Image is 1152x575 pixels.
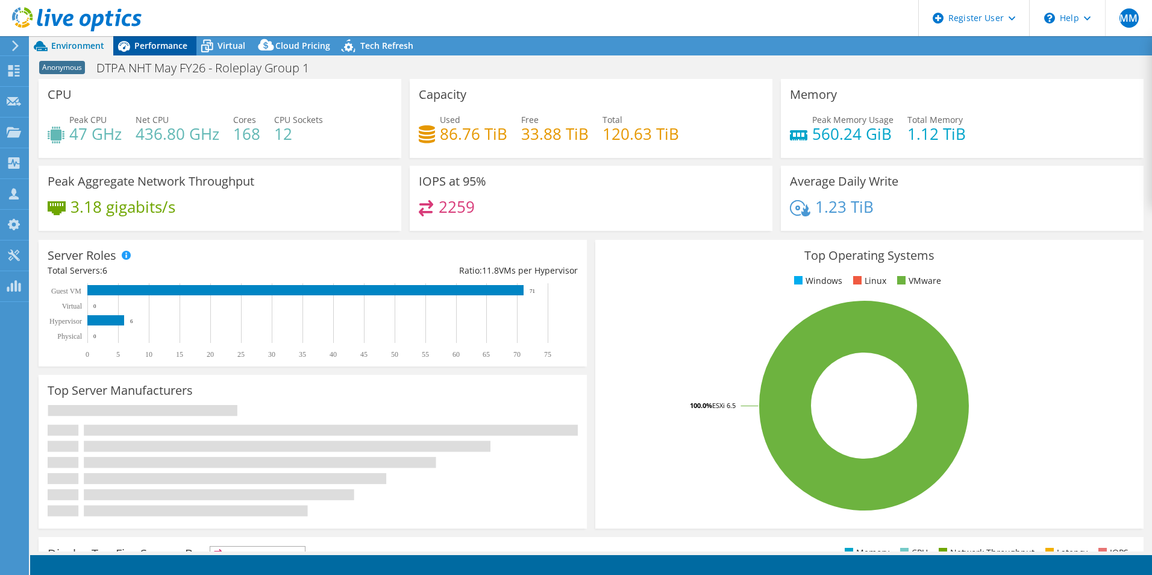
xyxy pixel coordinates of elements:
text: 50 [391,350,398,359]
span: Total [603,114,622,125]
h3: CPU [48,88,72,101]
h4: 2259 [439,200,475,213]
text: 60 [452,350,460,359]
text: 25 [237,350,245,359]
li: VMware [894,274,941,287]
li: Memory [842,546,889,559]
h4: 3.18 gigabits/s [70,200,175,213]
h3: Memory [790,88,837,101]
text: Guest VM [51,287,81,295]
text: 6 [130,318,133,324]
h4: 47 GHz [69,127,122,140]
li: Latency [1042,546,1088,559]
li: Linux [850,274,886,287]
span: Total Memory [907,114,963,125]
text: 71 [530,288,535,294]
text: 0 [93,333,96,339]
span: Cloud Pricing [275,40,330,51]
tspan: 100.0% [690,401,712,410]
span: Cores [233,114,256,125]
text: 45 [360,350,368,359]
li: IOPS [1095,546,1129,559]
h3: Top Server Manufacturers [48,384,193,397]
h3: Peak Aggregate Network Throughput [48,175,254,188]
span: MM [1119,8,1139,28]
text: 70 [513,350,521,359]
h4: 86.76 TiB [440,127,507,140]
text: 20 [207,350,214,359]
h4: 120.63 TiB [603,127,679,140]
text: 0 [86,350,89,359]
h3: Server Roles [48,249,116,262]
span: Peak CPU [69,114,107,125]
span: 6 [102,265,107,276]
svg: \n [1044,13,1055,24]
text: Physical [57,332,82,341]
h4: 168 [233,127,260,140]
li: Windows [791,274,842,287]
h4: 436.80 GHz [136,127,219,140]
text: 65 [483,350,490,359]
h3: Top Operating Systems [604,249,1135,262]
h4: 560.24 GiB [812,127,894,140]
div: Ratio: VMs per Hypervisor [313,264,578,277]
text: 75 [544,350,551,359]
text: 30 [268,350,275,359]
text: 35 [299,350,306,359]
li: CPU [897,546,928,559]
h3: Capacity [419,88,466,101]
text: Virtual [62,302,83,310]
h3: Average Daily Write [790,175,898,188]
span: Peak Memory Usage [812,114,894,125]
h1: DTPA NHT May FY26 - Roleplay Group 1 [91,61,328,75]
div: Total Servers: [48,264,313,277]
span: Virtual [218,40,245,51]
text: 55 [422,350,429,359]
text: 5 [116,350,120,359]
text: 15 [176,350,183,359]
span: Net CPU [136,114,169,125]
span: Free [521,114,539,125]
h4: 12 [274,127,323,140]
span: Anonymous [39,61,85,74]
h4: 1.12 TiB [907,127,966,140]
text: 10 [145,350,152,359]
span: Performance [134,40,187,51]
text: 40 [330,350,337,359]
h4: 1.23 TiB [815,200,874,213]
span: CPU Sockets [274,114,323,125]
text: Hypervisor [49,317,82,325]
span: IOPS [210,547,305,561]
span: Tech Refresh [360,40,413,51]
text: 0 [93,303,96,309]
tspan: ESXi 6.5 [712,401,736,410]
h4: 33.88 TiB [521,127,589,140]
span: Environment [51,40,104,51]
h3: IOPS at 95% [419,175,486,188]
span: 11.8 [482,265,499,276]
span: Used [440,114,460,125]
li: Network Throughput [936,546,1035,559]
